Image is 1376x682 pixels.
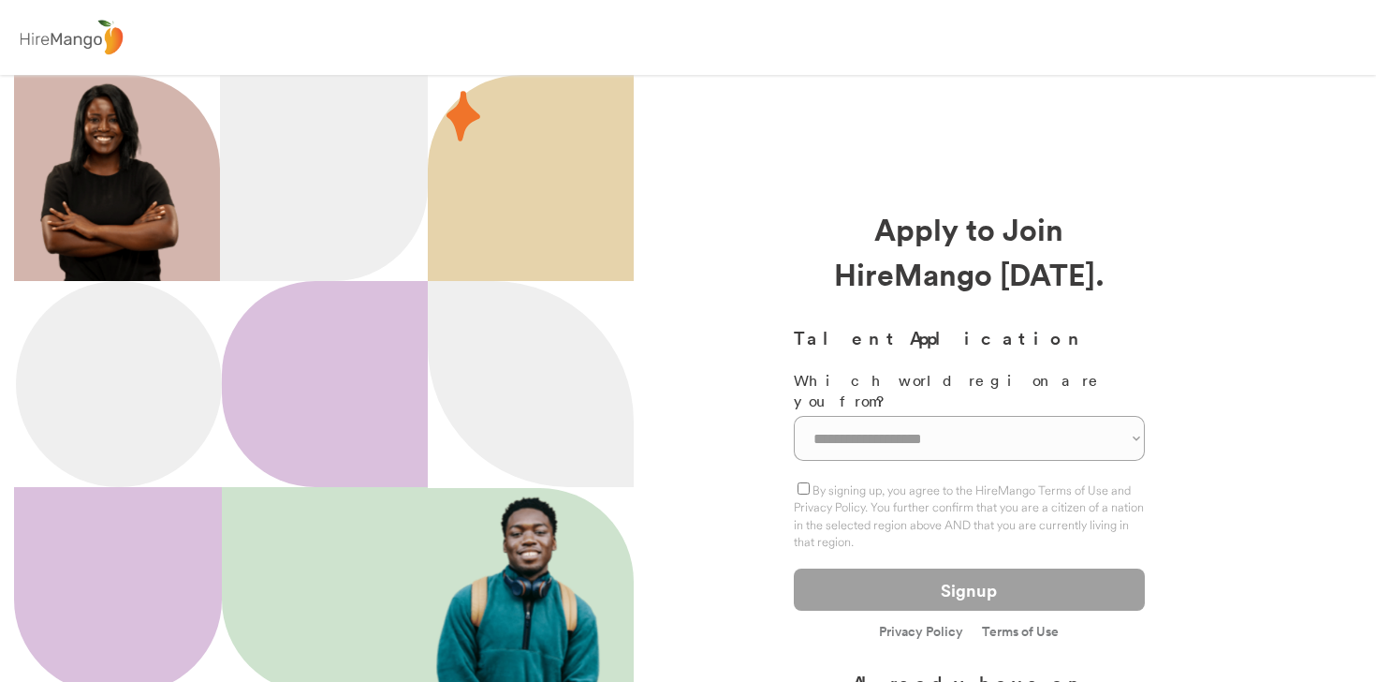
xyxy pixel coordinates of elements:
img: 200x220.png [18,75,200,281]
img: logo%20-%20hiremango%20gray.png [14,16,128,60]
a: Terms of Use [982,625,1059,638]
img: yH5BAEAAAAALAAAAAABAAEAAAIBRAA7 [446,94,634,281]
a: Privacy Policy [879,625,963,641]
div: Apply to Join HireMango [DATE]. [794,206,1145,296]
img: Ellipse%2012 [16,281,222,487]
label: By signing up, you agree to the HireMango Terms of Use and Privacy Policy. You further confirm th... [794,482,1144,549]
button: Signup [794,569,1145,611]
div: Which world region are you from? [794,370,1145,412]
img: 29 [446,91,480,141]
h3: Talent Application [794,324,1145,351]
